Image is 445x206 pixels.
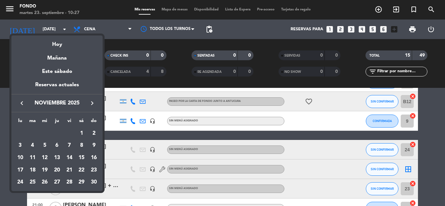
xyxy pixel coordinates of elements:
div: 11 [27,152,38,163]
div: 16 [88,152,99,163]
td: 3 de noviembre de 2025 [14,140,26,152]
td: 28 de noviembre de 2025 [63,176,76,189]
div: 13 [51,152,63,163]
div: 15 [76,152,87,163]
td: 2 de noviembre de 2025 [88,127,100,140]
div: 21 [64,165,75,176]
div: Reservas actuales [11,81,103,94]
div: 23 [88,165,99,176]
div: 14 [64,152,75,163]
div: 22 [76,165,87,176]
td: 25 de noviembre de 2025 [26,176,39,189]
div: 29 [76,177,87,188]
td: 20 de noviembre de 2025 [51,164,63,176]
td: 8 de noviembre de 2025 [76,140,88,152]
div: 10 [15,152,26,163]
div: 20 [51,165,63,176]
div: 3 [15,140,26,151]
div: 17 [15,165,26,176]
th: miércoles [38,117,51,127]
td: 29 de noviembre de 2025 [76,176,88,189]
th: viernes [63,117,76,127]
td: 26 de noviembre de 2025 [38,176,51,189]
td: 23 de noviembre de 2025 [88,164,100,176]
button: keyboard_arrow_left [16,99,28,107]
div: 25 [27,177,38,188]
div: 1 [76,128,87,139]
div: 26 [39,177,50,188]
td: 18 de noviembre de 2025 [26,164,39,176]
div: Mañana [11,49,103,62]
td: NOV. [14,127,76,140]
div: 5 [39,140,50,151]
td: 21 de noviembre de 2025 [63,164,76,176]
th: lunes [14,117,26,127]
div: 8 [76,140,87,151]
td: 14 de noviembre de 2025 [63,152,76,164]
div: Hoy [11,35,103,49]
div: 2 [88,128,99,139]
td: 1 de noviembre de 2025 [76,127,88,140]
td: 19 de noviembre de 2025 [38,164,51,176]
td: 7 de noviembre de 2025 [63,140,76,152]
td: 24 de noviembre de 2025 [14,176,26,189]
td: 4 de noviembre de 2025 [26,140,39,152]
td: 13 de noviembre de 2025 [51,152,63,164]
div: 24 [15,177,26,188]
td: 10 de noviembre de 2025 [14,152,26,164]
div: 28 [64,177,75,188]
th: domingo [88,117,100,127]
div: Este sábado [11,62,103,81]
td: 11 de noviembre de 2025 [26,152,39,164]
td: 16 de noviembre de 2025 [88,152,100,164]
td: 30 de noviembre de 2025 [88,176,100,189]
div: 6 [51,140,63,151]
div: 19 [39,165,50,176]
td: 22 de noviembre de 2025 [76,164,88,176]
button: keyboard_arrow_right [86,99,98,107]
td: 27 de noviembre de 2025 [51,176,63,189]
td: 15 de noviembre de 2025 [76,152,88,164]
i: keyboard_arrow_left [18,99,26,107]
td: 17 de noviembre de 2025 [14,164,26,176]
th: jueves [51,117,63,127]
td: 5 de noviembre de 2025 [38,140,51,152]
th: martes [26,117,39,127]
div: 7 [64,140,75,151]
th: sábado [76,117,88,127]
div: 12 [39,152,50,163]
span: noviembre 2025 [28,99,86,107]
div: 27 [51,177,63,188]
td: 12 de noviembre de 2025 [38,152,51,164]
div: 18 [27,165,38,176]
td: 9 de noviembre de 2025 [88,140,100,152]
td: 6 de noviembre de 2025 [51,140,63,152]
div: 4 [27,140,38,151]
i: keyboard_arrow_right [88,99,96,107]
div: 30 [88,177,99,188]
div: 9 [88,140,99,151]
